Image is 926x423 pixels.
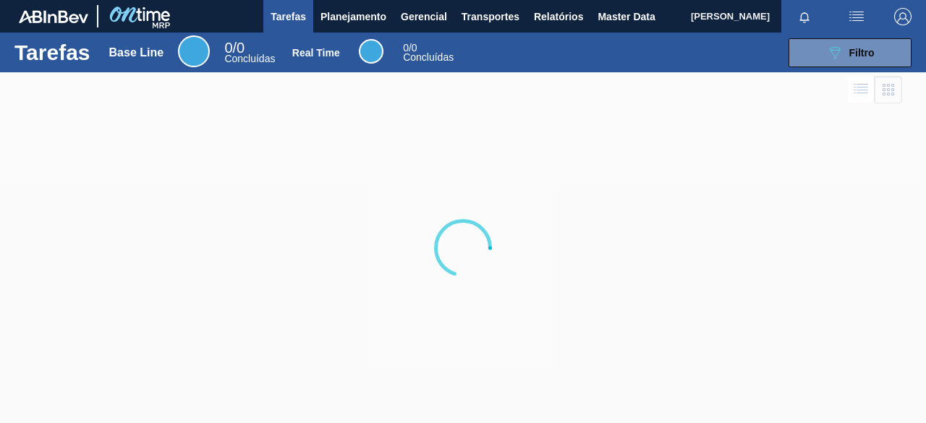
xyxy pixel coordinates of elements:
[894,8,912,25] img: Logout
[14,44,90,61] h1: Tarefas
[178,35,210,67] div: Base Line
[462,8,519,25] span: Transportes
[849,47,875,59] span: Filtro
[848,8,865,25] img: userActions
[109,46,164,59] div: Base Line
[403,43,454,62] div: Real Time
[224,40,245,56] span: / 0
[359,39,383,64] div: Real Time
[598,8,655,25] span: Master Data
[271,8,306,25] span: Tarefas
[401,8,447,25] span: Gerencial
[534,8,583,25] span: Relatórios
[224,53,275,64] span: Concluídas
[781,7,828,27] button: Notificações
[19,10,88,23] img: TNhmsLtSVTkK8tSr43FrP2fwEKptu5GPRR3wAAAABJRU5ErkJggg==
[789,38,912,67] button: Filtro
[224,42,275,64] div: Base Line
[403,51,454,63] span: Concluídas
[403,42,409,54] span: 0
[320,8,386,25] span: Planejamento
[403,42,417,54] span: / 0
[224,40,232,56] span: 0
[292,47,340,59] div: Real Time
